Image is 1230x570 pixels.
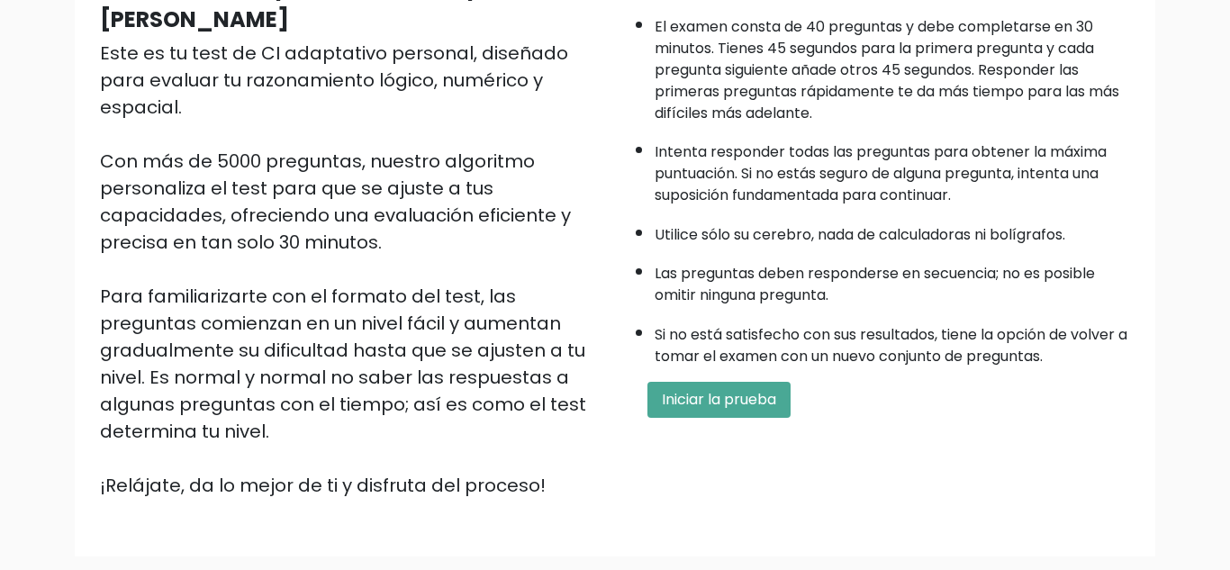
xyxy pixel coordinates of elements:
font: El examen consta de 40 preguntas y debe completarse en 30 minutos. Tienes 45 segundos para la pri... [655,16,1119,123]
font: Si no está satisfecho con sus resultados, tiene la opción de volver a tomar el examen con un nuev... [655,324,1127,366]
font: Con más de 5000 preguntas, nuestro algoritmo personaliza el test para que se ajuste a tus capacid... [100,149,571,255]
font: Iniciar la prueba [662,389,776,410]
font: ¡Relájate, da lo mejor de ti y disfruta del proceso! [100,473,546,498]
font: Intenta responder todas las preguntas para obtener la máxima puntuación. Si no estás seguro de al... [655,141,1107,205]
font: Este es tu test de CI adaptativo personal, diseñado para evaluar tu razonamiento lógico, numérico... [100,41,568,120]
button: Iniciar la prueba [647,382,791,418]
font: Las preguntas deben responderse en secuencia; no es posible omitir ninguna pregunta. [655,263,1095,305]
font: Para familiarizarte con el formato del test, las preguntas comienzan en un nivel fácil y aumentan... [100,284,586,444]
font: Utilice sólo su cerebro, nada de calculadoras ni bolígrafos. [655,224,1065,245]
